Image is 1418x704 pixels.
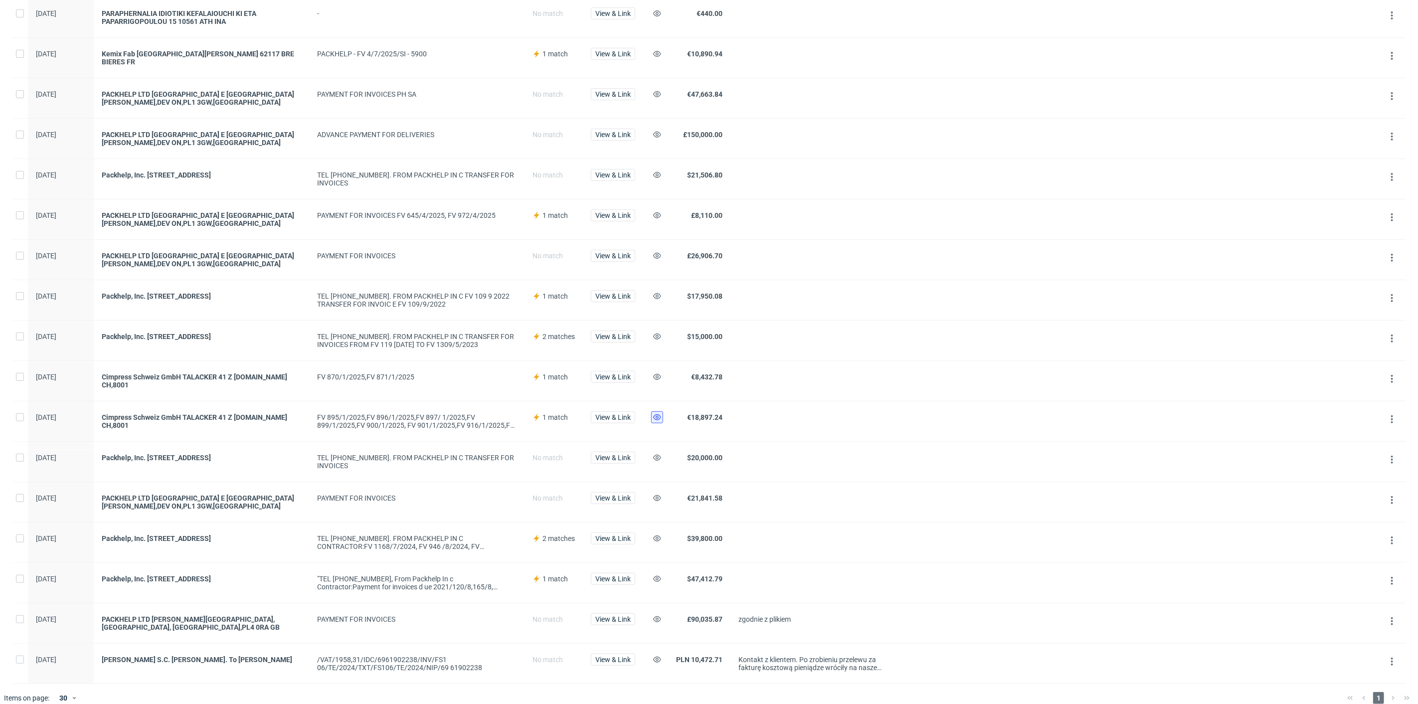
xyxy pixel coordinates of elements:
[591,573,635,585] button: View & Link
[591,9,635,17] a: View & Link
[687,615,722,623] span: £90,035.87
[591,250,635,262] button: View & Link
[595,10,631,17] span: View & Link
[595,454,631,461] span: View & Link
[317,9,517,17] div: -
[591,613,635,625] button: View & Link
[102,90,301,106] div: PACKHELP LTD [GEOGRAPHIC_DATA] E [GEOGRAPHIC_DATA][PERSON_NAME],DEV ON,PL1 3GW,[GEOGRAPHIC_DATA]
[317,252,517,260] div: PAYMENT FOR INVOICES
[591,292,635,300] a: View & Link
[317,292,517,308] div: TEL [PHONE_NUMBER]. FROM PACKHELP IN C FV 109 9 2022 TRANSFER FOR INVOIC E FV 109/9/2022
[591,492,635,504] button: View & Link
[591,209,635,221] button: View & Link
[4,693,49,703] span: Items on page:
[317,615,517,623] div: PAYMENT FOR INVOICES
[532,494,563,502] span: No match
[317,50,517,58] div: PACKHELP - FV 4/7/2025/SI - 5900
[36,534,56,542] span: [DATE]
[36,333,56,341] span: [DATE]
[591,656,635,664] a: View & Link
[687,171,722,179] span: $21,506.80
[532,171,563,179] span: No match
[36,454,56,462] span: [DATE]
[738,656,888,672] div: Kontakt z klientem. Po zrobieniu przelewu za fakturę kosztową pieniądze wróciły na nasze konto.
[532,131,563,139] span: No match
[542,534,575,542] span: 2 matches
[595,91,631,98] span: View & Link
[591,211,635,219] a: View & Link
[102,454,301,462] a: Packhelp, Inc. [STREET_ADDRESS]
[102,333,301,341] a: Packhelp, Inc. [STREET_ADDRESS]
[102,615,301,631] a: PACKHELP LTD [PERSON_NAME][GEOGRAPHIC_DATA],[GEOGRAPHIC_DATA], [GEOGRAPHIC_DATA],PL4 0RA GB
[532,656,563,664] span: No match
[738,615,888,623] div: zgodnie z plikiem
[595,495,631,502] span: View & Link
[532,252,563,260] span: No match
[595,50,631,57] span: View & Link
[687,494,722,502] span: €21,841.58
[317,494,517,502] div: PAYMENT FOR INVOICES
[591,333,635,341] a: View & Link
[591,452,635,464] button: View & Link
[591,290,635,302] button: View & Link
[595,333,631,340] span: View & Link
[317,333,517,349] div: TEL [PHONE_NUMBER]. FROM PACKHELP IN C TRANSFER FOR INVOICES FROM FV 119 [DATE] TO FV 1309/5/2023
[591,331,635,343] button: View & Link
[532,9,563,17] span: No match
[542,373,568,381] span: 1 match
[687,534,722,542] span: $39,800.00
[687,575,722,583] span: $47,412.79
[317,413,517,429] div: FV 895/1/2025,FV 896/1/2025,FV 897/ 1/2025,FV 899/1/2025,FV 900/1/2025, FV 901/1/2025,FV 916/1/20...
[36,615,56,623] span: [DATE]
[102,534,301,542] a: Packhelp, Inc. [STREET_ADDRESS]
[591,7,635,19] button: View & Link
[36,494,56,502] span: [DATE]
[102,292,301,300] div: Packhelp, Inc. [STREET_ADDRESS]
[591,413,635,421] a: View & Link
[591,373,635,381] a: View & Link
[102,50,301,66] a: Kemix Fab [GEOGRAPHIC_DATA][PERSON_NAME] 62117 BRE BIERES FR
[687,413,722,421] span: €18,897.24
[317,90,517,98] div: PAYMENT FOR INVOICES PH SA
[542,413,568,421] span: 1 match
[542,575,568,583] span: 1 match
[102,656,301,664] div: [PERSON_NAME] S.C. [PERSON_NAME]. To [PERSON_NAME]
[595,212,631,219] span: View & Link
[317,575,517,591] div: "TEL [PHONE_NUMBER], From Packhelp In c Contractor:Payment for invoices d ue 2021/120/8,165/8, 15...
[36,131,56,139] span: [DATE]
[102,252,301,268] div: PACKHELP LTD [GEOGRAPHIC_DATA] E [GEOGRAPHIC_DATA][PERSON_NAME],DEV ON,PL1 3GW,[GEOGRAPHIC_DATA]
[595,373,631,380] span: View & Link
[591,615,635,623] a: View & Link
[676,656,722,664] span: PLN 10,472.71
[591,90,635,98] a: View & Link
[102,413,301,429] a: Cimpress Schweiz GmbH TALACKER 41 Z [DOMAIN_NAME] CH,8001
[102,171,301,179] a: Packhelp, Inc. [STREET_ADDRESS]
[591,50,635,58] a: View & Link
[591,252,635,260] a: View & Link
[595,656,631,663] span: View & Link
[102,494,301,510] a: PACKHELP LTD [GEOGRAPHIC_DATA] E [GEOGRAPHIC_DATA][PERSON_NAME],DEV ON,PL1 3GW,[GEOGRAPHIC_DATA]
[591,129,635,141] button: View & Link
[591,532,635,544] button: View & Link
[317,373,517,381] div: FV 870/1/2025,FV 871/1/2025
[591,494,635,502] a: View & Link
[102,373,301,389] a: Cimpress Schweiz GmbH TALACKER 41 Z [DOMAIN_NAME] CH,8001
[595,575,631,582] span: View & Link
[542,211,568,219] span: 1 match
[687,454,722,462] span: $20,000.00
[687,292,722,300] span: $17,950.08
[595,293,631,300] span: View & Link
[691,211,722,219] span: £8,110.00
[102,575,301,583] a: Packhelp, Inc. [STREET_ADDRESS]
[595,535,631,542] span: View & Link
[591,534,635,542] a: View & Link
[36,656,56,664] span: [DATE]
